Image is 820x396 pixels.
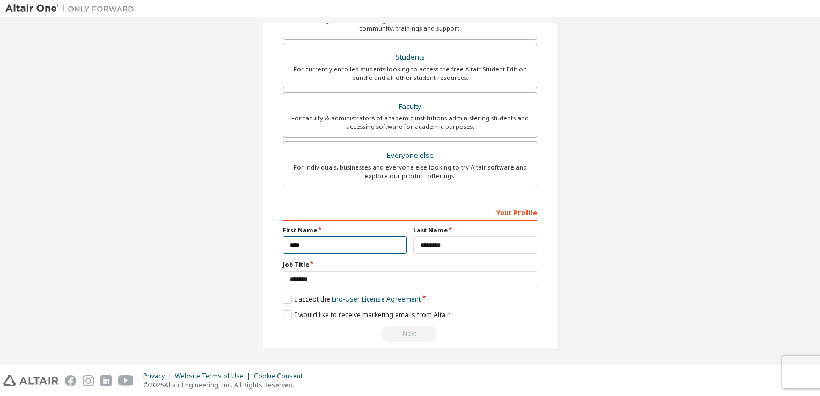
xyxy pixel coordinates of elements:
div: Everyone else [290,148,530,163]
label: I accept the [283,295,421,304]
label: I would like to receive marketing emails from Altair [283,310,450,319]
div: For existing customers looking to access software downloads, HPC resources, community, trainings ... [290,16,530,33]
div: For individuals, businesses and everyone else looking to try Altair software and explore our prod... [290,163,530,180]
div: For faculty & administrators of academic institutions administering students and accessing softwa... [290,114,530,131]
img: linkedin.svg [100,375,112,386]
img: facebook.svg [65,375,76,386]
div: Your Profile [283,203,537,221]
div: Cookie Consent [254,372,309,380]
div: Faculty [290,99,530,114]
a: End-User License Agreement [332,295,421,304]
img: Altair One [5,3,140,14]
div: Students [290,50,530,65]
label: Last Name [413,226,537,234]
label: First Name [283,226,407,234]
p: © 2025 Altair Engineering, Inc. All Rights Reserved. [143,380,309,390]
img: youtube.svg [118,375,134,386]
img: instagram.svg [83,375,94,386]
label: Job Title [283,260,537,269]
div: For currently enrolled students looking to access the free Altair Student Edition bundle and all ... [290,65,530,82]
img: altair_logo.svg [3,375,58,386]
div: Read and acccept EULA to continue [283,326,537,342]
div: Website Terms of Use [175,372,254,380]
div: Privacy [143,372,175,380]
